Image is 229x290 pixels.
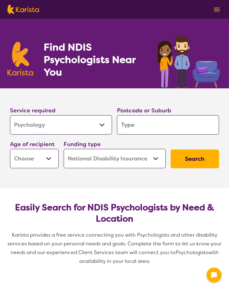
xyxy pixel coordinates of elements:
button: Search [171,150,219,168]
img: Karista logo [7,5,39,14]
label: Service required [10,107,56,114]
label: Age of recipient [10,140,55,148]
img: menu [214,7,220,12]
label: Funding type [64,140,101,148]
img: Karista logo [7,42,33,76]
h1: Find NDIS Psychologists Near You [44,41,149,78]
img: psychology [155,34,222,88]
span: Karista provides a free service connecting you with Psychologists and other disability services b... [7,232,223,256]
h2: Easily Search for NDIS Psychologists by Need & Location [15,202,214,224]
span: Psychologists [176,249,208,256]
input: Type [117,115,219,135]
label: Postcode or Suburb [117,107,171,114]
